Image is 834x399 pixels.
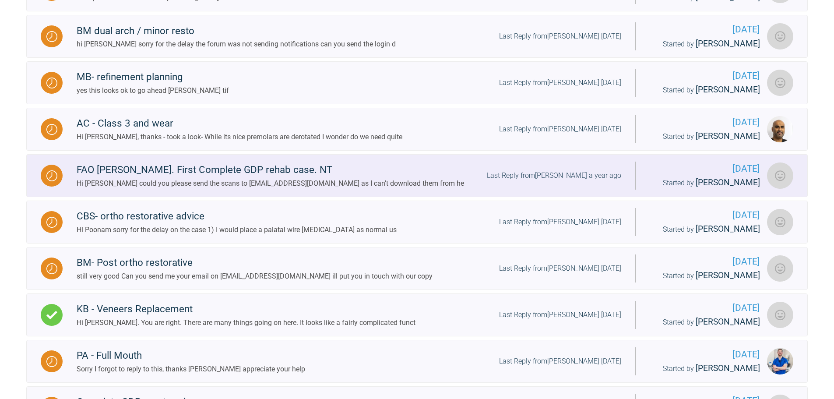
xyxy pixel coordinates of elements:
[696,224,760,234] span: [PERSON_NAME]
[77,348,305,364] div: PA - Full Mouth
[26,154,808,197] a: WaitingFAO [PERSON_NAME]. First Complete GDP rehab case. NTHi [PERSON_NAME] could you please send...
[46,310,57,321] img: Complete
[46,78,57,88] img: Waiting
[26,247,808,290] a: WaitingBM- Post ortho restorativestill very good Can you send me your email on [EMAIL_ADDRESS][DO...
[499,124,621,135] div: Last Reply from [PERSON_NAME] [DATE]
[650,130,760,143] div: Started by
[26,108,808,151] a: WaitingAC - Class 3 and wearHi [PERSON_NAME], thanks - took a look- While its nice premolars are ...
[77,208,397,224] div: CBS- ortho restorative advice
[77,131,402,143] div: Hi [PERSON_NAME], thanks - took a look- While its nice premolars are derotated I wonder do we nee...
[499,216,621,228] div: Last Reply from [PERSON_NAME] [DATE]
[650,22,760,37] span: [DATE]
[696,270,760,280] span: [PERSON_NAME]
[77,116,402,131] div: AC - Class 3 and wear
[650,222,760,236] div: Started by
[696,85,760,95] span: [PERSON_NAME]
[77,85,229,96] div: yes this looks ok to go ahead [PERSON_NAME] tif
[77,301,415,317] div: KB - Veneers Replacement
[26,340,808,383] a: WaitingPA - Full MouthSorry I forgot to reply to this, thanks [PERSON_NAME] appreciate your helpL...
[26,61,808,104] a: WaitingMB- refinement planningyes this looks ok to go ahead [PERSON_NAME] tifLast Reply from[PERS...
[77,255,433,271] div: BM- Post ortho restorative
[767,23,793,49] img: Madeline Bonner
[46,217,57,228] img: Waiting
[46,356,57,367] img: Waiting
[26,201,808,244] a: WaitingCBS- ortho restorative adviceHi Poonam sorry for the delay on the case 1) I would place a ...
[650,83,760,97] div: Started by
[696,39,760,49] span: [PERSON_NAME]
[650,301,760,315] span: [DATE]
[77,364,305,375] div: Sorry I forgot to reply to this, thanks [PERSON_NAME] appreciate your help
[499,77,621,88] div: Last Reply from [PERSON_NAME] [DATE]
[46,31,57,42] img: Waiting
[650,69,760,83] span: [DATE]
[499,263,621,274] div: Last Reply from [PERSON_NAME] [DATE]
[77,317,415,328] div: Hi [PERSON_NAME]. You are right. There are many things going on here. It looks like a fairly comp...
[696,317,760,327] span: [PERSON_NAME]
[767,162,793,189] img: Patrick Duthie
[77,178,464,189] div: Hi [PERSON_NAME] could you please send the scans to [EMAIL_ADDRESS][DOMAIN_NAME] as I can't downl...
[499,309,621,321] div: Last Reply from [PERSON_NAME] [DATE]
[46,170,57,181] img: Waiting
[77,271,433,282] div: still very good Can you send me your email on [EMAIL_ADDRESS][DOMAIN_NAME] ill put you in touch w...
[650,362,760,375] div: Started by
[650,37,760,51] div: Started by
[487,170,621,181] div: Last Reply from [PERSON_NAME] a year ago
[767,70,793,96] img: Poonam goyal
[46,124,57,135] img: Waiting
[77,39,396,50] div: hi [PERSON_NAME] sorry for the delay the forum was not sending notifications can you send the log...
[77,23,396,39] div: BM dual arch / minor resto
[46,263,57,274] img: Waiting
[650,208,760,222] span: [DATE]
[650,254,760,269] span: [DATE]
[767,116,793,142] img: farook patel
[650,162,760,176] span: [DATE]
[77,69,229,85] div: MB- refinement planning
[696,177,760,187] span: [PERSON_NAME]
[26,15,808,58] a: WaitingBM dual arch / minor restohi [PERSON_NAME] sorry for the delay the forum was not sending n...
[767,348,793,374] img: Tristan Roberts
[696,131,760,141] span: [PERSON_NAME]
[26,293,808,336] a: CompleteKB - Veneers ReplacementHi [PERSON_NAME]. You are right. There are many things going on h...
[650,269,760,282] div: Started by
[767,209,793,235] img: Poonam goyal
[767,302,793,328] img: Ana Monteiro
[767,255,793,282] img: Poonam goyal
[77,224,397,236] div: Hi Poonam sorry for the delay on the case 1) I would place a palatal wire [MEDICAL_DATA] as norma...
[650,115,760,130] span: [DATE]
[696,363,760,373] span: [PERSON_NAME]
[650,176,760,190] div: Started by
[650,315,760,329] div: Started by
[499,31,621,42] div: Last Reply from [PERSON_NAME] [DATE]
[650,347,760,362] span: [DATE]
[77,162,464,178] div: FAO [PERSON_NAME]. First Complete GDP rehab case. NT
[499,356,621,367] div: Last Reply from [PERSON_NAME] [DATE]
